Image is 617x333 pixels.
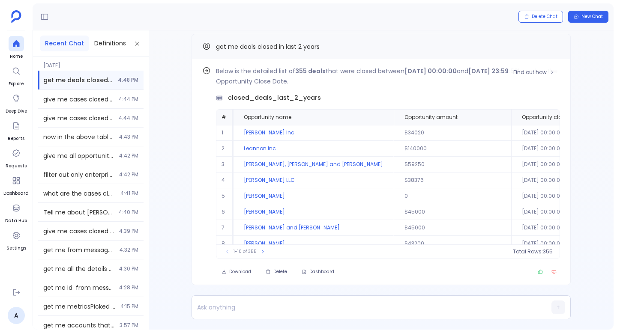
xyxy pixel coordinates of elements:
[518,11,563,23] button: Delete Chat
[216,220,234,236] td: 7
[6,245,26,252] span: Settings
[6,163,27,169] span: Requests
[43,189,115,198] span: what are the cases closed in last 2 years quarter 3
[581,14,603,20] span: New Chat
[38,57,144,69] span: [DATE]
[234,125,394,141] td: [PERSON_NAME] Inc
[43,283,114,292] span: get me id from message summary collection i need table data
[568,11,608,23] button: New Chat
[6,91,27,115] a: Deep Dive
[216,188,234,204] td: 5
[8,307,25,324] a: A
[119,284,138,291] span: 4:28 PM
[119,115,138,122] span: 4:44 PM
[119,96,138,103] span: 4:44 PM
[119,265,138,272] span: 4:30 PM
[216,204,234,220] td: 6
[43,265,114,273] span: get me all the details from message summary table // bitch don't use info agent
[43,321,114,330] span: get me accounts that are customers
[404,67,457,75] strong: [DATE] 00:00:00
[216,157,234,172] td: 3
[234,248,257,255] span: 1-10 of 355
[9,80,24,87] span: Explore
[394,220,511,236] td: $45000
[120,190,138,197] span: 4:41 PM
[119,171,138,178] span: 4:42 PM
[43,246,114,254] span: get me from message summary table where the tenant is not MADHUTST2
[43,152,114,160] span: give me all opportunities closed not in this year
[228,93,321,102] span: closed_deals_last_2_years
[508,66,560,79] button: Find out how
[40,36,89,51] button: Recent Chat
[543,248,553,255] span: 355
[43,133,114,141] span: now in the above table filter out accounts with arr less than 500k
[120,247,138,253] span: 4:32 PM
[5,217,27,224] span: Data Hub
[394,172,511,188] td: $38376
[234,236,394,252] td: [PERSON_NAME]
[120,322,138,329] span: 3:57 PM
[404,114,458,121] span: Opportunity amount
[513,69,547,76] span: Find out how
[216,172,234,188] td: 4
[273,269,287,275] span: Delete
[244,114,291,121] span: Opportunity name
[394,141,511,157] td: $140000
[120,303,138,310] span: 4:15 PM
[6,146,27,169] a: Requests
[216,236,234,252] td: 8
[8,135,24,142] span: Reports
[309,269,334,275] span: Dashboard
[43,114,114,122] span: give me cases closed in the next year q3
[222,113,226,121] span: #
[9,36,24,60] a: Home
[9,63,24,87] a: Explore
[43,170,114,179] span: filter out only enterprise customers
[216,266,257,278] button: Download
[43,76,113,84] span: get me deals closed in last 2 years
[513,248,543,255] span: Total Rows:
[234,188,394,204] td: [PERSON_NAME]
[234,172,394,188] td: [PERSON_NAME] LLC
[234,204,394,220] td: [PERSON_NAME]
[394,157,511,172] td: $59250
[119,152,138,159] span: 4:42 PM
[6,228,26,252] a: Settings
[216,66,560,86] p: Below is the detailed list of that were closed between and based on the Opportunity Close Date.
[43,302,115,311] span: get me metricsPicked details from message summary
[260,266,293,278] button: Delete
[522,114,581,121] span: Opportunity close date
[3,173,29,197] a: Dashboard
[296,266,340,278] button: Dashboard
[6,108,27,115] span: Deep Dive
[5,200,27,224] a: Data Hub
[43,227,114,235] span: give me cases closed in the last year q2
[234,220,394,236] td: [PERSON_NAME] and [PERSON_NAME]
[118,77,138,83] span: 4:48 PM
[295,67,326,75] strong: 355 deals
[234,141,394,157] td: Leannon Inc
[216,125,234,141] td: 1
[394,236,511,252] td: $43200
[89,36,131,51] button: Definitions
[43,208,114,217] span: Tell me about Gibson - Sporer
[11,10,21,23] img: petavue logo
[532,14,557,20] span: Delete Chat
[119,209,138,216] span: 4:40 PM
[229,269,251,275] span: Download
[394,188,511,204] td: 0
[43,95,114,104] span: give me cases closed in the next year 3rd quarter
[468,67,518,75] strong: [DATE] 23:59:59
[234,157,394,172] td: [PERSON_NAME], [PERSON_NAME] and [PERSON_NAME]
[3,190,29,197] span: Dashboard
[119,134,138,140] span: 4:43 PM
[216,141,234,157] td: 2
[119,228,138,235] span: 4:39 PM
[394,204,511,220] td: $45000
[216,42,320,51] span: get me deals closed in last 2 years
[394,125,511,141] td: $34020
[8,118,24,142] a: Reports
[9,53,24,60] span: Home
